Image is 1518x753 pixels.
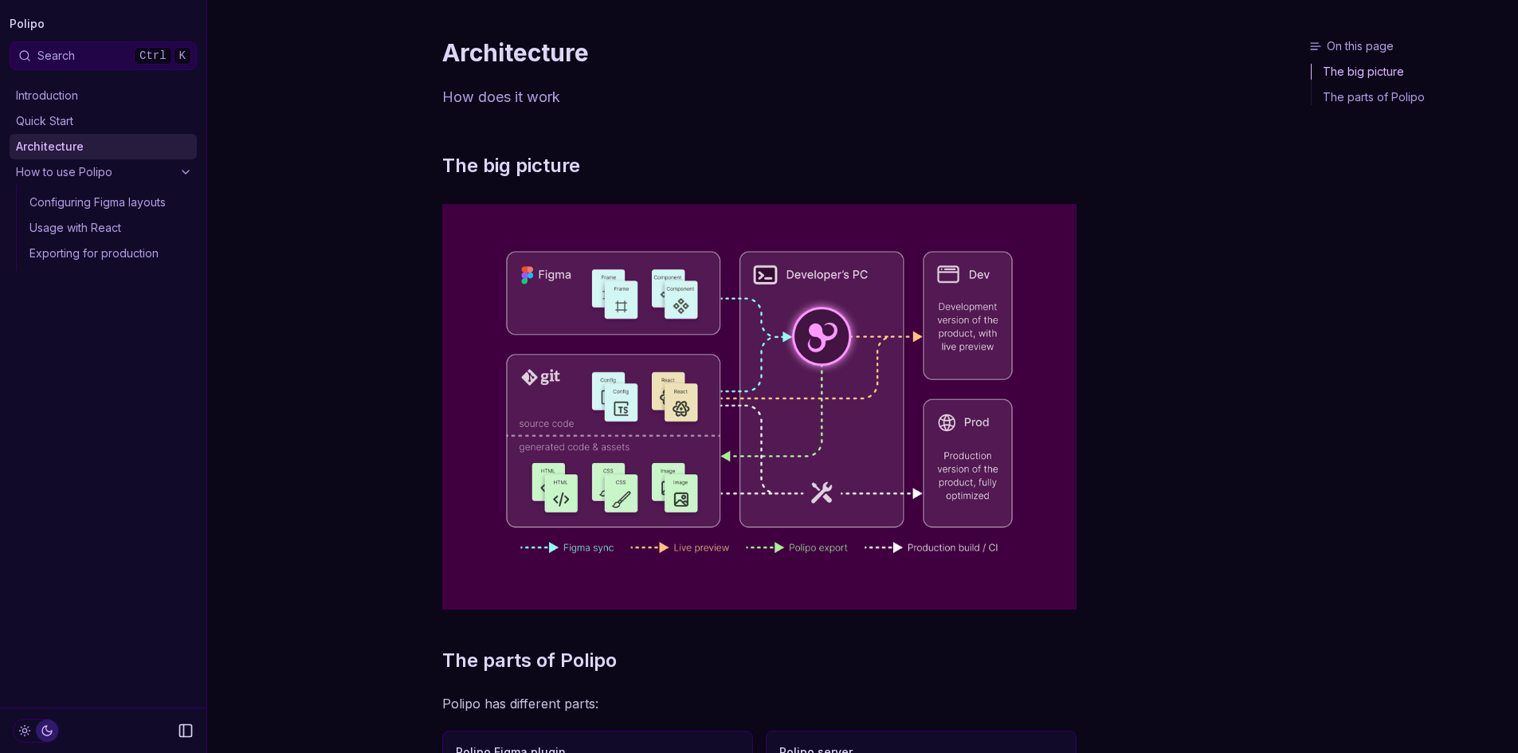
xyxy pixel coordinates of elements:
a: The big picture [442,153,580,178]
kbd: Ctrl [134,47,172,65]
h1: Architecture [442,38,1077,67]
button: Toggle Theme [13,719,59,743]
p: How does it work [442,86,1077,108]
a: Configuring Figma layouts [23,190,197,215]
a: The parts of Polipo [442,648,617,673]
a: Exporting for production [23,241,197,266]
h3: On this page [1309,38,1512,54]
p: Polipo has different parts: [442,692,1077,715]
button: Collapse Sidebar [173,718,198,743]
a: Usage with React [23,215,197,241]
a: The parts of Polipo [1312,84,1512,105]
kbd: K [174,47,191,65]
a: How to use Polipo [10,159,197,185]
a: Polipo [10,13,45,35]
a: The big picture [1312,64,1512,84]
a: Introduction [10,83,197,108]
a: Architecture [10,134,197,159]
button: SearchCtrlK [10,41,197,70]
img: Polipo architecture [442,204,1077,610]
a: Quick Start [10,108,197,134]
